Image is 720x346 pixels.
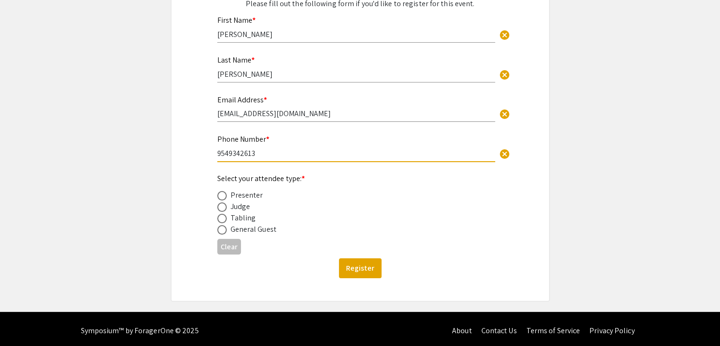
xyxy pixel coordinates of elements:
input: Type Here [217,69,495,79]
mat-label: Last Name [217,55,255,65]
mat-label: Select your attendee type: [217,173,305,183]
div: Judge [231,201,250,212]
input: Type Here [217,29,495,39]
div: Tabling [231,212,256,224]
mat-label: Email Address [217,95,267,105]
span: cancel [499,148,510,160]
span: cancel [499,29,510,41]
a: Contact Us [481,326,516,336]
mat-label: First Name [217,15,256,25]
button: Clear [495,25,514,44]
iframe: Chat [7,303,40,339]
button: Clear [495,104,514,123]
button: Clear [495,64,514,83]
button: Register [339,258,382,278]
button: Clear [217,239,241,255]
input: Type Here [217,109,495,118]
div: General Guest [231,224,276,235]
a: Privacy Policy [589,326,634,336]
a: Terms of Service [526,326,580,336]
span: cancel [499,109,510,120]
mat-label: Phone Number [217,134,269,144]
div: Presenter [231,190,263,201]
button: Clear [495,144,514,163]
a: About [452,326,472,336]
span: cancel [499,69,510,81]
input: Type Here [217,148,495,158]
